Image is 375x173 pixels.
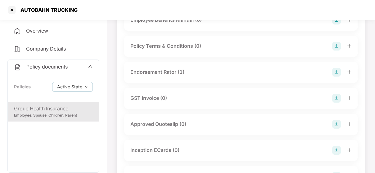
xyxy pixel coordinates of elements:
[14,64,21,71] img: svg+xml;base64,PHN2ZyB4bWxucz0iaHR0cDovL3d3dy53My5vcmcvMjAwMC9zdmciIHdpZHRoPSIyNCIgaGVpZ2h0PSIyNC...
[26,46,66,52] span: Company Details
[14,45,21,53] img: svg+xml;base64,PHN2ZyB4bWxucz0iaHR0cDovL3d3dy53My5vcmcvMjAwMC9zdmciIHdpZHRoPSIyNCIgaGVpZ2h0PSIyNC...
[130,146,179,154] div: Inception ECards (0)
[14,105,93,113] div: Group Health Insurance
[52,82,93,92] button: Active Statedown
[347,70,351,74] span: plus
[332,42,341,51] img: svg+xml;base64,PHN2ZyB4bWxucz0iaHR0cDovL3d3dy53My5vcmcvMjAwMC9zdmciIHdpZHRoPSIyOCIgaGVpZ2h0PSIyOC...
[347,148,351,152] span: plus
[130,94,167,102] div: GST Invoice (0)
[26,64,68,70] span: Policy documents
[347,44,351,48] span: plus
[14,83,31,90] div: Policies
[130,16,202,24] div: Employee Benefits Manual (0)
[17,7,78,13] div: AUTOBAHN TRUCKING
[332,68,341,77] img: svg+xml;base64,PHN2ZyB4bWxucz0iaHR0cDovL3d3dy53My5vcmcvMjAwMC9zdmciIHdpZHRoPSIyOCIgaGVpZ2h0PSIyOC...
[14,28,21,35] img: svg+xml;base64,PHN2ZyB4bWxucz0iaHR0cDovL3d3dy53My5vcmcvMjAwMC9zdmciIHdpZHRoPSIyNCIgaGVpZ2h0PSIyNC...
[332,146,341,155] img: svg+xml;base64,PHN2ZyB4bWxucz0iaHR0cDovL3d3dy53My5vcmcvMjAwMC9zdmciIHdpZHRoPSIyOCIgaGVpZ2h0PSIyOC...
[332,120,341,129] img: svg+xml;base64,PHN2ZyB4bWxucz0iaHR0cDovL3d3dy53My5vcmcvMjAwMC9zdmciIHdpZHRoPSIyOCIgaGVpZ2h0PSIyOC...
[332,94,341,103] img: svg+xml;base64,PHN2ZyB4bWxucz0iaHR0cDovL3d3dy53My5vcmcvMjAwMC9zdmciIHdpZHRoPSIyOCIgaGVpZ2h0PSIyOC...
[26,28,48,34] span: Overview
[347,122,351,126] span: plus
[332,16,341,24] img: svg+xml;base64,PHN2ZyB4bWxucz0iaHR0cDovL3d3dy53My5vcmcvMjAwMC9zdmciIHdpZHRoPSIyOCIgaGVpZ2h0PSIyOC...
[57,83,82,90] span: Active State
[130,120,186,128] div: Approved Quoteslip (0)
[130,42,201,50] div: Policy Terms & Conditions (0)
[130,68,184,76] div: Endorsement Rator (1)
[14,113,93,118] div: Employee, Spouse, Children, Parent
[88,64,93,69] span: up
[347,96,351,100] span: plus
[85,85,88,89] span: down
